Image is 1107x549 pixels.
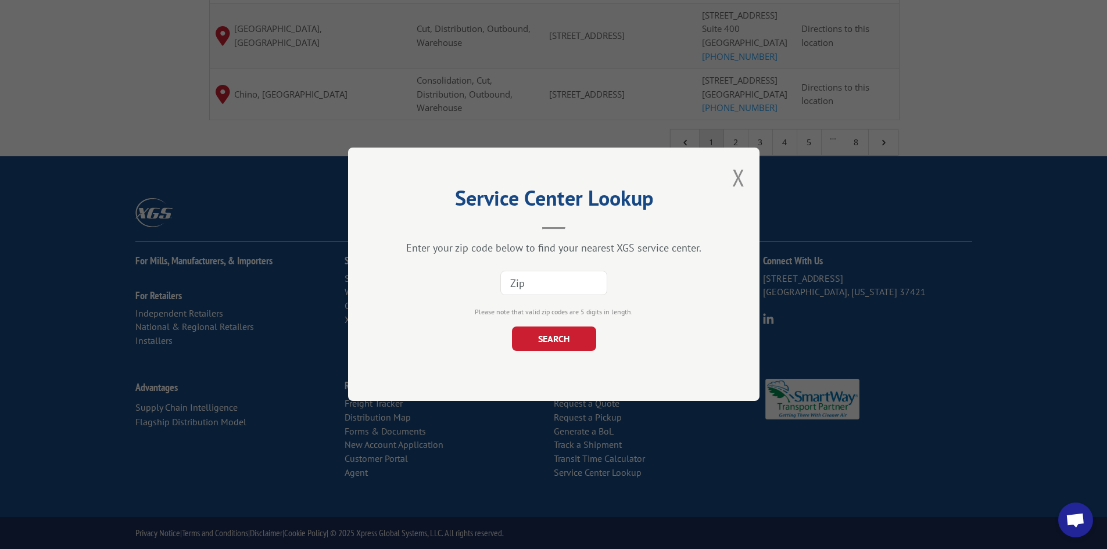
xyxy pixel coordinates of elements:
div: Enter your zip code below to find your nearest XGS service center. [406,242,701,255]
input: Zip [500,271,607,296]
button: SEARCH [511,327,596,351]
div: Open chat [1058,503,1093,537]
div: Please note that valid zip codes are 5 digits in length. [406,307,701,318]
h2: Service Center Lookup [406,190,701,212]
button: Close modal [732,162,745,193]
